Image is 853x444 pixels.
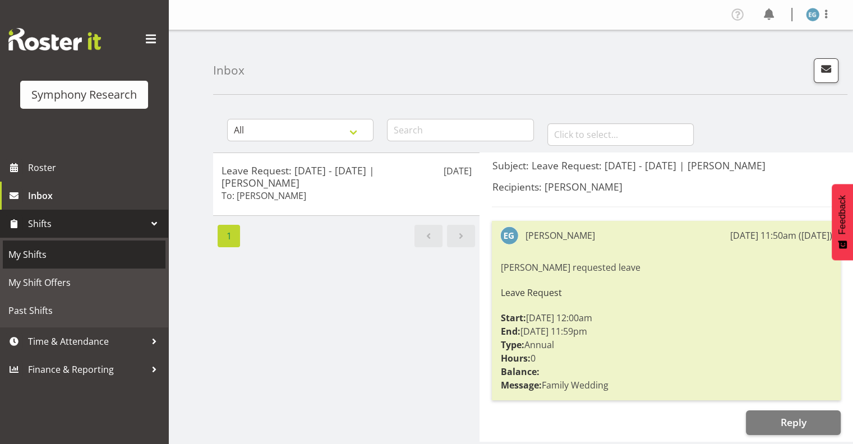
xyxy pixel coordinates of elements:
span: Roster [28,159,163,176]
button: Reply [746,410,841,435]
div: Symphony Research [31,86,137,103]
input: Search [387,119,533,141]
a: Past Shifts [3,297,165,325]
h6: Leave Request [500,288,832,298]
div: [DATE] 11:50am ([DATE]) [730,229,832,242]
div: [PERSON_NAME] requested leave [DATE] 12:00am [DATE] 11:59pm Annual 0 Family Wedding [500,258,832,395]
h5: Recipients: [PERSON_NAME] [492,181,841,193]
img: Rosterit website logo [8,28,101,50]
span: Inbox [28,187,163,204]
button: Feedback - Show survey [832,184,853,260]
span: Time & Attendance [28,333,146,350]
span: Reply [780,415,806,429]
img: evelyn-gray1866.jpg [500,226,518,244]
strong: End: [500,325,520,337]
span: Past Shifts [8,302,160,319]
span: My Shifts [8,246,160,263]
span: My Shift Offers [8,274,160,291]
h5: Leave Request: [DATE] - [DATE] | [PERSON_NAME] [222,164,471,189]
a: Previous page [414,225,442,247]
strong: Message: [500,379,541,391]
span: Finance & Reporting [28,361,146,378]
img: evelyn-gray1866.jpg [806,8,819,21]
input: Click to select... [547,123,694,146]
a: My Shifts [3,240,165,269]
a: Next page [447,225,475,247]
strong: Hours: [500,352,530,364]
strong: Start: [500,312,525,324]
strong: Type: [500,339,524,351]
h4: Inbox [213,64,245,77]
h6: To: [PERSON_NAME] [222,190,306,201]
p: [DATE] [443,164,471,178]
span: Feedback [837,195,847,234]
a: My Shift Offers [3,269,165,297]
span: Shifts [28,215,146,232]
strong: Balance: [500,366,539,378]
div: [PERSON_NAME] [525,229,594,242]
h5: Subject: Leave Request: [DATE] - [DATE] | [PERSON_NAME] [492,159,841,172]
